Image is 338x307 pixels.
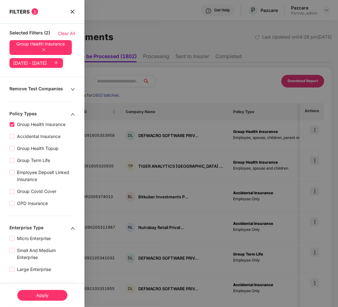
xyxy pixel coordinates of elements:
[32,8,38,15] span: 1
[14,121,68,128] span: Group Health Insurance
[14,157,53,164] span: Group Term Life
[14,145,61,152] span: Group Health Topup
[14,247,75,261] span: Small And Medium Enterprise
[71,226,75,231] span: up
[70,8,75,15] span: close
[71,112,75,117] span: up
[9,30,50,37] span: Selected Filters (2)
[9,9,30,15] span: FILTERS
[13,61,47,66] div: [DATE] - [DATE]
[14,133,63,140] span: Accidental Insurance
[14,188,59,195] span: Group Covid Cover
[9,86,71,93] div: Remove Test Companies
[17,290,67,301] div: Apply
[14,169,75,183] span: Employee Deposit Linked Insurance
[9,225,71,232] div: Enterprise Type
[14,235,53,242] span: Micro Enterprise
[71,87,75,92] span: down
[16,41,65,46] div: Group Health Insurance
[58,30,75,37] span: Clear All
[9,111,71,118] div: Policy Types
[14,266,54,273] span: Large Enterprise
[14,200,50,207] span: OPD Insurance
